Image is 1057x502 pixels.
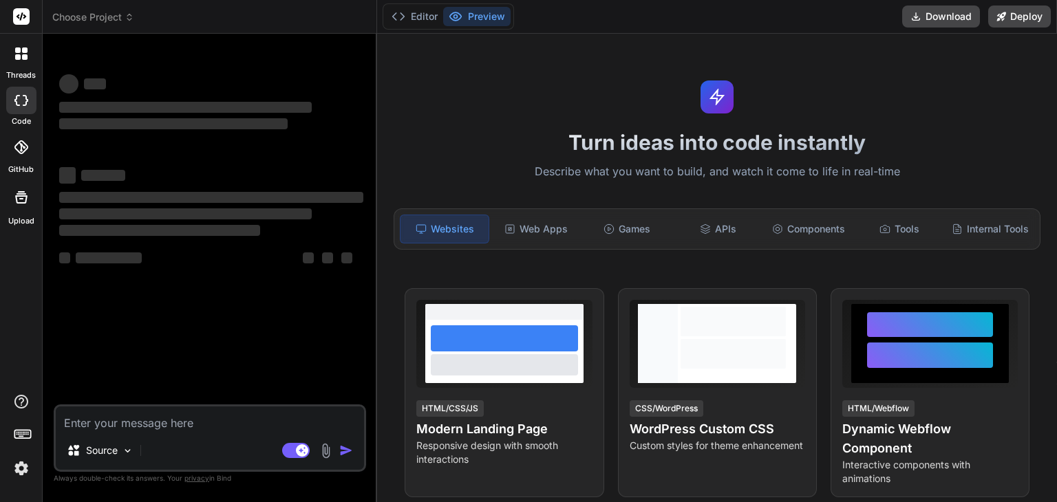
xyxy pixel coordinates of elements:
div: CSS/WordPress [630,400,703,417]
span: ‌ [341,252,352,263]
span: privacy [184,474,209,482]
p: Custom styles for theme enhancement [630,439,805,452]
h1: Turn ideas into code instantly [385,130,1049,155]
span: ‌ [81,170,125,181]
label: GitHub [8,164,34,175]
div: Internal Tools [946,215,1034,243]
p: Describe what you want to build, and watch it come to life in real-time [385,163,1049,181]
span: ‌ [76,252,142,263]
span: ‌ [84,78,106,89]
div: Games [583,215,671,243]
label: threads [6,69,36,81]
button: Download [902,6,980,28]
p: Always double-check its answers. Your in Bind [54,472,366,485]
div: HTML/Webflow [842,400,915,417]
span: ‌ [59,74,78,94]
span: ‌ [59,167,76,184]
span: ‌ [59,208,312,219]
span: ‌ [303,252,314,263]
img: Pick Models [122,445,134,457]
span: ‌ [59,192,363,203]
h4: Dynamic Webflow Component [842,419,1018,458]
span: ‌ [59,252,70,263]
span: ‌ [59,102,312,113]
h4: Modern Landing Page [416,419,592,439]
div: Tools [855,215,943,243]
div: Web Apps [492,215,580,243]
div: HTML/CSS/JS [416,400,484,417]
p: Interactive components with animations [842,458,1018,485]
h4: WordPress Custom CSS [630,419,805,439]
img: attachment [318,443,334,459]
label: code [12,116,31,127]
span: ‌ [322,252,333,263]
span: Choose Project [52,10,134,24]
img: icon [339,444,353,457]
span: ‌ [59,225,260,236]
div: APIs [674,215,762,243]
img: settings [10,457,33,480]
button: Deploy [988,6,1051,28]
button: Editor [386,7,443,26]
label: Upload [8,215,34,227]
span: ‌ [59,118,288,129]
p: Responsive design with smooth interactions [416,439,592,466]
div: Websites [400,215,489,243]
button: Preview [443,7,511,26]
div: Components [765,215,853,243]
p: Source [86,444,118,457]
